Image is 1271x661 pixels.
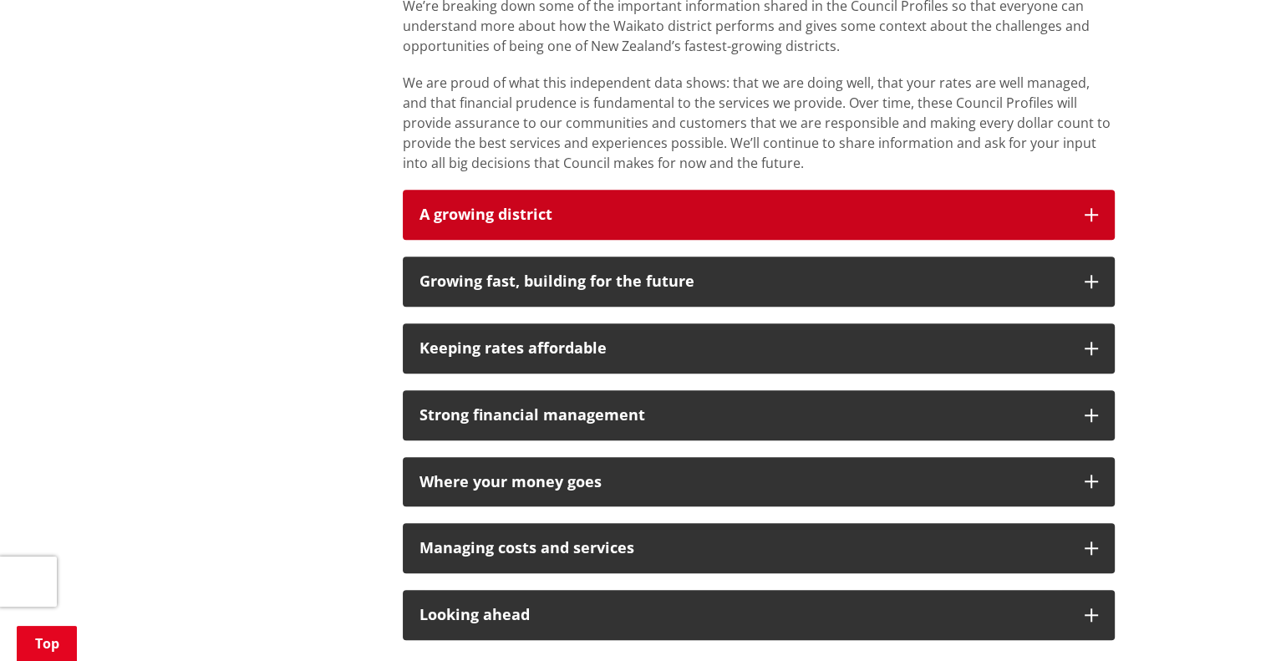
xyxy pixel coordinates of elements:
[419,540,1068,557] div: Managing costs and services
[403,590,1115,640] button: Looking ahead
[419,204,552,224] strong: A growing district
[419,340,1068,357] div: Keeping rates affordable
[403,523,1115,573] button: Managing costs and services
[403,323,1115,374] button: Keeping rates affordable
[17,626,77,661] a: Top
[419,607,1068,623] div: Looking ahead
[419,474,1068,491] div: Where your money goes
[403,257,1115,307] button: Growing fast, building for the future
[403,190,1115,240] button: A growing district
[403,457,1115,507] button: Where your money goes
[419,407,1068,424] div: Strong financial management
[1194,591,1254,651] iframe: Messenger Launcher
[419,273,1068,290] div: Growing fast, building for the future
[403,73,1115,173] p: We are proud of what this independent data shows: that we are doing well, that your rates are wel...
[403,390,1115,440] button: Strong financial management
